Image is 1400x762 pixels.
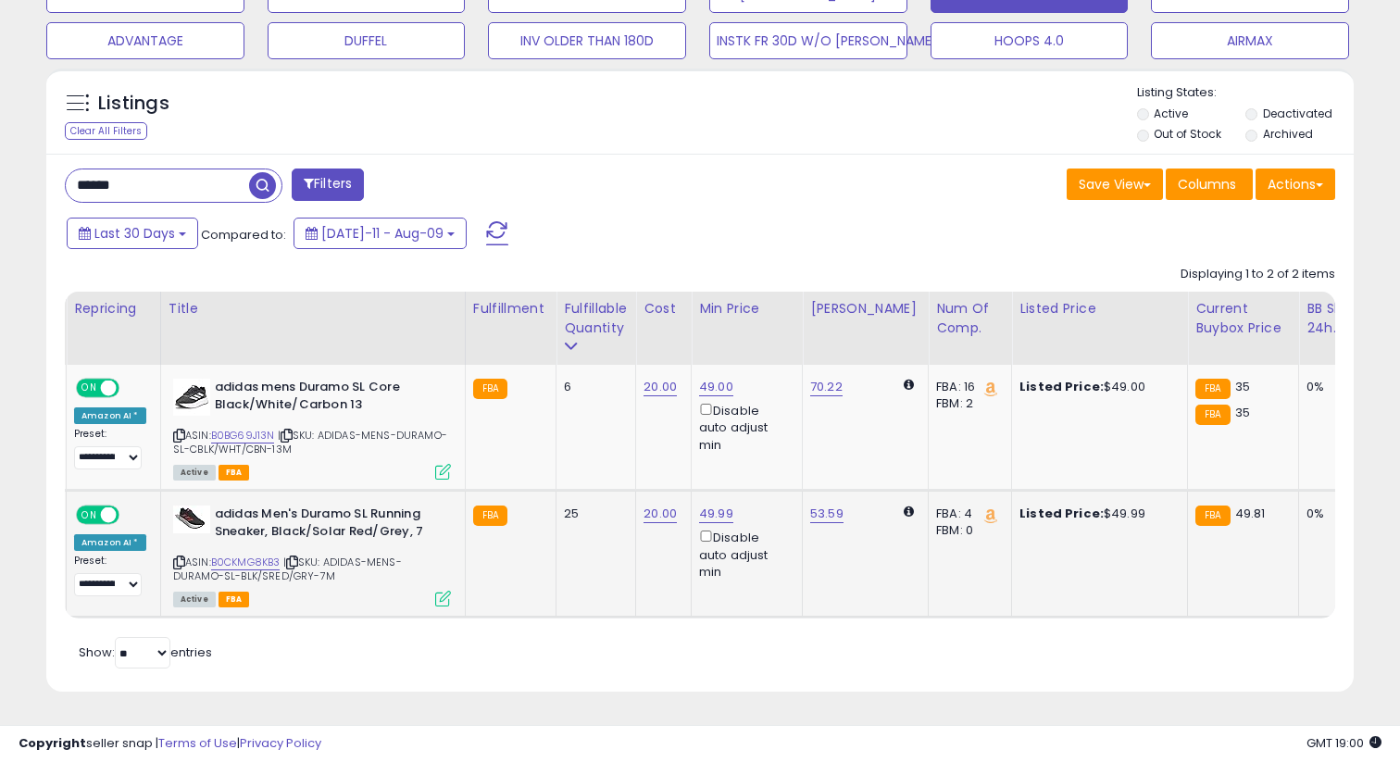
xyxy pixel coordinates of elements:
[169,299,457,319] div: Title
[709,22,907,59] button: INSTK FR 30D W/O [PERSON_NAME]
[1306,379,1368,395] div: 0%
[699,378,733,396] a: 49.00
[117,381,146,396] span: OFF
[94,224,175,243] span: Last 30 Days
[564,506,621,522] div: 25
[19,734,86,752] strong: Copyright
[1195,405,1230,425] small: FBA
[1181,266,1335,283] div: Displaying 1 to 2 of 2 items
[810,505,844,523] a: 53.59
[644,505,677,523] a: 20.00
[1067,169,1163,200] button: Save View
[268,22,466,59] button: DUFFEL
[810,378,843,396] a: 70.22
[1166,169,1253,200] button: Columns
[78,507,101,523] span: ON
[644,378,677,396] a: 20.00
[564,299,628,338] div: Fulfillable Quantity
[219,465,250,481] span: FBA
[74,555,146,596] div: Preset:
[79,643,212,661] span: Show: entries
[936,522,997,539] div: FBM: 0
[219,592,250,607] span: FBA
[810,299,920,319] div: [PERSON_NAME]
[46,22,244,59] button: ADVANTAGE
[699,299,794,319] div: Min Price
[74,428,146,469] div: Preset:
[1306,506,1368,522] div: 0%
[173,506,210,533] img: 317mjErIXsL._SL40_.jpg
[215,379,440,418] b: adidas mens Duramo SL Core Black/White/Carbon 13
[1195,299,1291,338] div: Current Buybox Price
[215,506,440,544] b: adidas Men's Duramo SL Running Sneaker, Black/Solar Red/Grey, 7
[173,555,402,582] span: | SKU: ADIDAS-MENS-DURAMO-SL-BLK/SRED/GRY-7M
[936,395,997,412] div: FBM: 2
[292,169,364,201] button: Filters
[240,734,321,752] a: Privacy Policy
[211,428,275,443] a: B0BG69J13N
[117,507,146,523] span: OFF
[1019,299,1180,319] div: Listed Price
[473,379,507,399] small: FBA
[1019,505,1104,522] b: Listed Price:
[173,379,210,416] img: 41WQWErw38L._SL40_.jpg
[67,218,198,249] button: Last 30 Days
[294,218,467,249] button: [DATE]-11 - Aug-09
[699,400,788,454] div: Disable auto adjust min
[19,735,321,753] div: seller snap | |
[201,226,286,244] span: Compared to:
[173,379,451,478] div: ASIN:
[211,555,281,570] a: B0CKMG8KB3
[78,381,101,396] span: ON
[1235,378,1250,395] span: 35
[98,91,169,117] h5: Listings
[1235,505,1266,522] span: 49.81
[1151,22,1349,59] button: AIRMAX
[699,505,733,523] a: 49.99
[321,224,444,243] span: [DATE]-11 - Aug-09
[173,465,216,481] span: All listings currently available for purchase on Amazon
[1263,126,1313,142] label: Archived
[936,379,997,395] div: FBA: 16
[1137,84,1355,102] p: Listing States:
[473,506,507,526] small: FBA
[1019,506,1173,522] div: $49.99
[473,299,548,319] div: Fulfillment
[699,527,788,581] div: Disable auto adjust min
[173,592,216,607] span: All listings currently available for purchase on Amazon
[1263,106,1332,121] label: Deactivated
[644,299,683,319] div: Cost
[564,379,621,395] div: 6
[1154,126,1221,142] label: Out of Stock
[1306,299,1374,338] div: BB Share 24h.
[1306,734,1381,752] span: 2025-09-9 19:00 GMT
[1019,379,1173,395] div: $49.00
[74,407,146,424] div: Amazon AI *
[173,428,447,456] span: | SKU: ADIDAS-MENS-DURAMO-SL-CBLK/WHT/CBN-13M
[488,22,686,59] button: INV OLDER THAN 180D
[173,506,451,605] div: ASIN:
[1019,378,1104,395] b: Listed Price:
[158,734,237,752] a: Terms of Use
[74,299,153,319] div: Repricing
[931,22,1129,59] button: HOOPS 4.0
[74,534,146,551] div: Amazon AI *
[1235,404,1250,421] span: 35
[936,299,1004,338] div: Num of Comp.
[65,122,147,140] div: Clear All Filters
[1154,106,1188,121] label: Active
[1195,506,1230,526] small: FBA
[1195,379,1230,399] small: FBA
[1178,175,1236,194] span: Columns
[1256,169,1335,200] button: Actions
[936,506,997,522] div: FBA: 4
